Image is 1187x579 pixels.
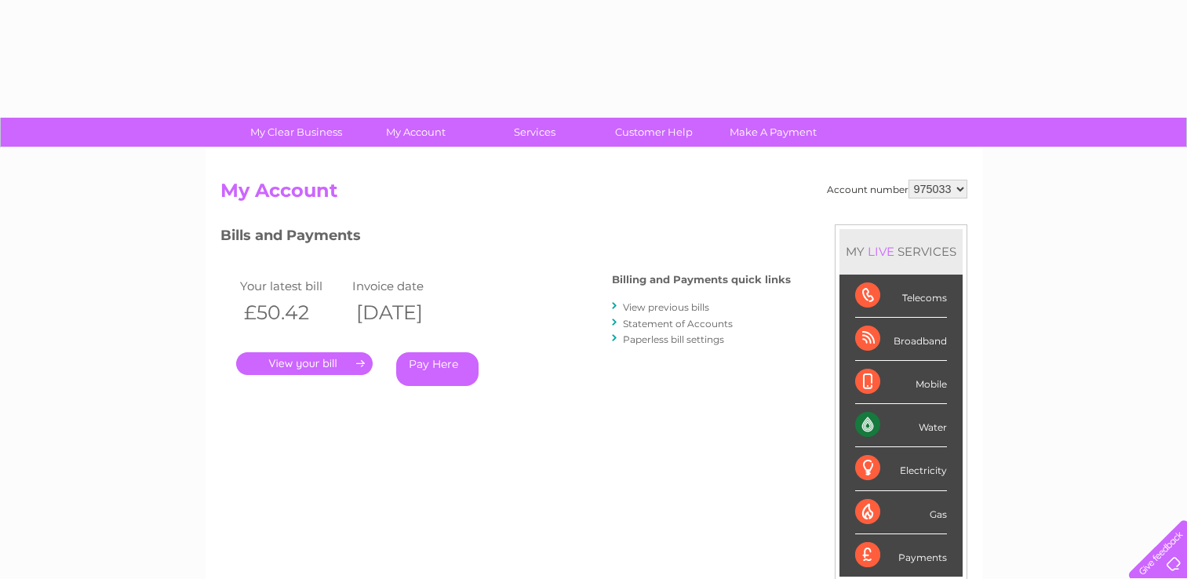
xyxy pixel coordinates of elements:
[612,274,791,286] h4: Billing and Payments quick links
[855,318,947,361] div: Broadband
[220,180,967,209] h2: My Account
[623,333,724,345] a: Paperless bill settings
[231,118,361,147] a: My Clear Business
[236,352,373,375] a: .
[839,229,963,274] div: MY SERVICES
[351,118,480,147] a: My Account
[855,447,947,490] div: Electricity
[236,297,349,329] th: £50.42
[470,118,599,147] a: Services
[396,352,479,386] a: Pay Here
[855,361,947,404] div: Mobile
[589,118,719,147] a: Customer Help
[236,275,349,297] td: Your latest bill
[855,491,947,534] div: Gas
[827,180,967,198] div: Account number
[348,275,461,297] td: Invoice date
[865,244,898,259] div: LIVE
[855,275,947,318] div: Telecoms
[220,224,791,252] h3: Bills and Payments
[623,301,709,313] a: View previous bills
[855,534,947,577] div: Payments
[855,404,947,447] div: Water
[348,297,461,329] th: [DATE]
[623,318,733,330] a: Statement of Accounts
[708,118,838,147] a: Make A Payment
